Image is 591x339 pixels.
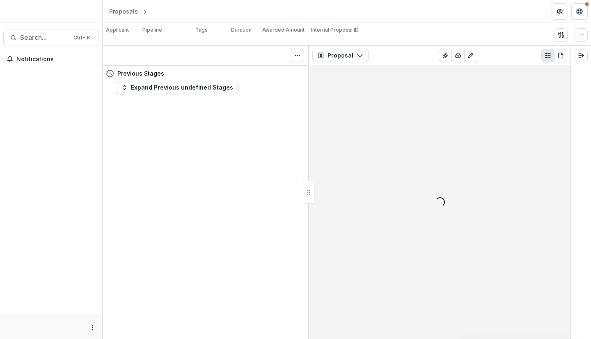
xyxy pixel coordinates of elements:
[116,81,238,94] button: Expand Previous undefined Stages
[541,49,554,62] button: Plaintext view
[575,49,588,62] button: Expand right
[231,26,252,34] p: Duration
[3,53,99,66] button: Notifications
[311,26,359,34] p: Internal Proposal ID
[291,49,304,62] button: Toggle View Cancelled Tasks
[554,49,567,62] button: PDF view
[117,69,164,78] h4: Previous Stages
[3,30,99,46] button: Search...
[312,49,369,62] button: Proposal
[195,26,208,34] p: Tags
[106,26,129,34] p: Applicant
[439,49,452,62] button: View Attached Files
[571,3,588,20] button: Get Help
[106,5,141,17] a: Proposals
[142,26,162,34] p: Pipeline
[20,34,69,42] span: Search...
[109,7,138,16] div: Proposals
[464,49,477,62] button: Edit as form
[262,26,305,34] p: Awarded Amount
[106,5,183,17] nav: breadcrumb
[72,33,92,42] div: Ctrl + K
[552,3,568,20] button: Partners
[87,323,97,332] button: More
[16,56,96,63] span: Notifications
